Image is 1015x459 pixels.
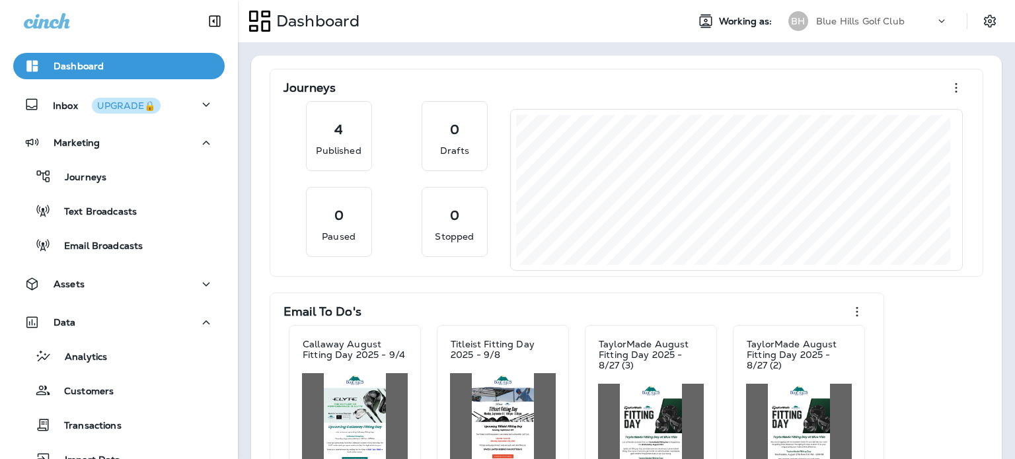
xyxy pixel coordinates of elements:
button: Collapse Sidebar [196,8,233,34]
button: Text Broadcasts [13,197,225,225]
p: Published [316,144,361,157]
button: Transactions [13,411,225,439]
button: Settings [978,9,1002,33]
button: Analytics [13,342,225,370]
p: Drafts [440,144,469,157]
p: 4 [334,123,343,136]
button: Marketing [13,129,225,156]
p: Text Broadcasts [51,206,137,219]
span: Working as: [719,16,775,27]
p: Paused [322,230,356,243]
p: Dashboard [271,11,359,31]
p: Stopped [435,230,474,243]
div: UPGRADE🔒 [97,101,155,110]
p: Inbox [53,98,161,112]
div: BH [788,11,808,31]
p: TaylorMade August Fitting Day 2025 - 8/27 (2) [747,339,851,371]
p: Titleist Fitting Day 2025 - 9/8 [451,339,555,360]
p: Dashboard [54,61,104,71]
button: Journeys [13,162,225,190]
p: 0 [334,209,344,222]
p: Email To Do's [283,305,361,318]
p: Journeys [283,81,336,94]
button: Dashboard [13,53,225,79]
p: Marketing [54,137,100,148]
button: Data [13,309,225,335]
button: InboxUPGRADE🔒 [13,91,225,118]
button: Assets [13,271,225,297]
p: 0 [450,209,459,222]
p: Callaway August Fitting Day 2025 - 9/4 [303,339,407,360]
p: Email Broadcasts [51,240,143,253]
p: Data [54,317,76,328]
p: Journeys [52,172,106,184]
p: Transactions [51,420,122,433]
button: Email Broadcasts [13,231,225,259]
p: Analytics [52,351,107,364]
p: 0 [450,123,459,136]
button: Customers [13,376,225,404]
p: Blue Hills Golf Club [816,16,905,26]
button: UPGRADE🔒 [92,98,161,114]
p: Assets [54,279,85,289]
p: Customers [51,386,114,398]
p: TaylorMade August Fitting Day 2025 - 8/27 (3) [599,339,703,371]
